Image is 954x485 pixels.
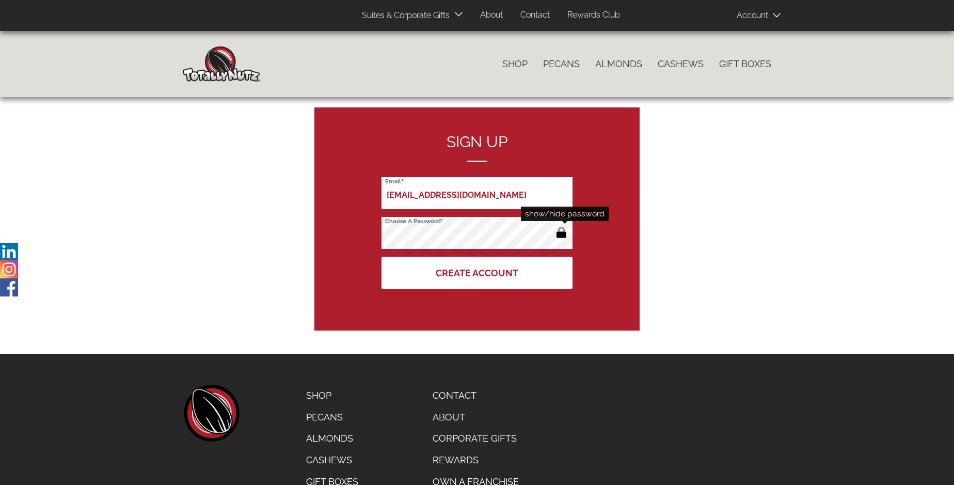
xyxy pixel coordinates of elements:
[560,5,628,25] a: Rewards Club
[711,53,779,75] a: Gift Boxes
[513,5,558,25] a: Contact
[298,428,366,449] a: Almonds
[298,385,366,406] a: Shop
[425,406,527,428] a: About
[183,46,260,82] img: Home
[535,53,587,75] a: Pecans
[521,207,609,221] div: show/hide password
[587,53,650,75] a: Almonds
[425,449,527,471] a: Rewards
[495,53,535,75] a: Shop
[650,53,711,75] a: Cashews
[298,406,366,428] a: Pecans
[472,5,511,25] a: About
[381,257,573,289] button: Create Account
[381,133,573,162] h2: Sign up
[425,385,527,406] a: Contact
[354,6,453,26] a: Suites & Corporate Gifts
[298,449,366,471] a: Cashews
[425,428,527,449] a: Corporate Gifts
[183,385,240,442] a: home
[381,177,573,209] input: Email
